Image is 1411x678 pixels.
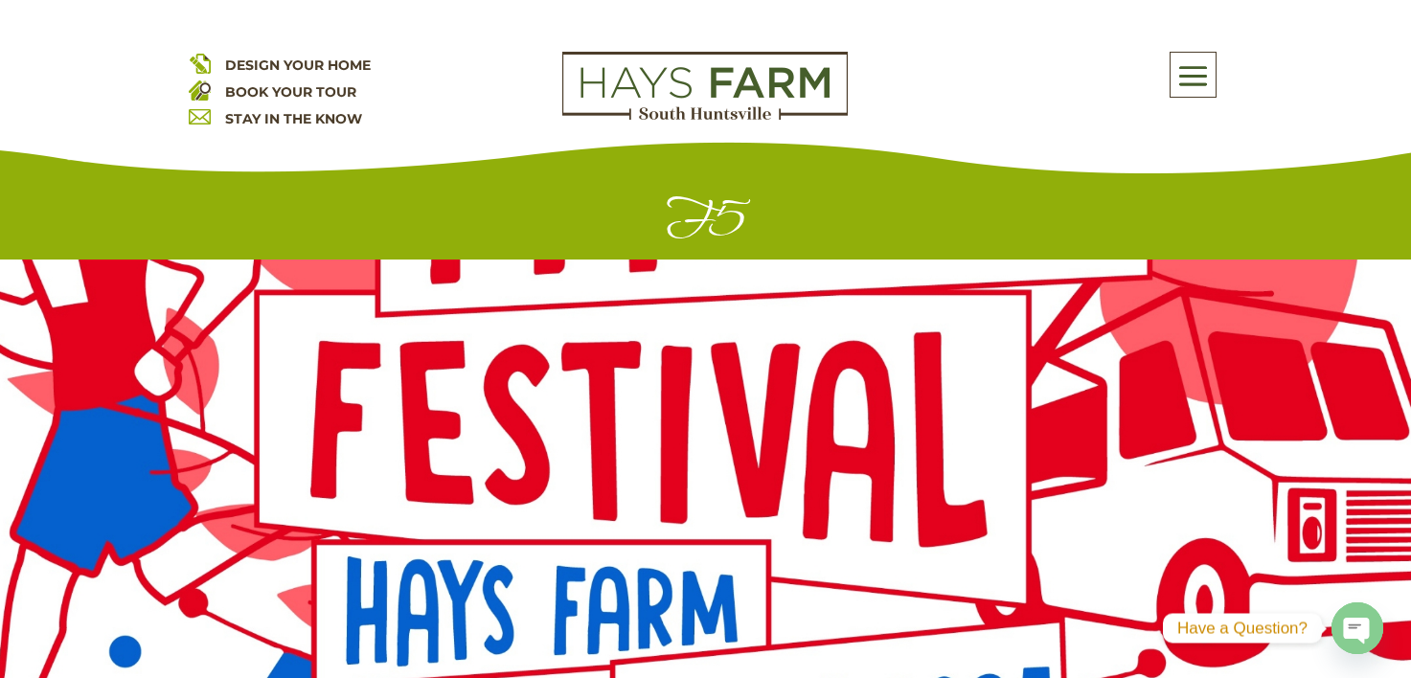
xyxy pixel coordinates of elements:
[189,79,211,101] img: book your home tour
[562,107,848,124] a: hays farm homes huntsville development
[562,52,848,121] img: Logo
[225,83,356,101] a: BOOK YOUR TOUR
[189,193,1223,260] h1: F5
[225,110,362,127] a: STAY IN THE KNOW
